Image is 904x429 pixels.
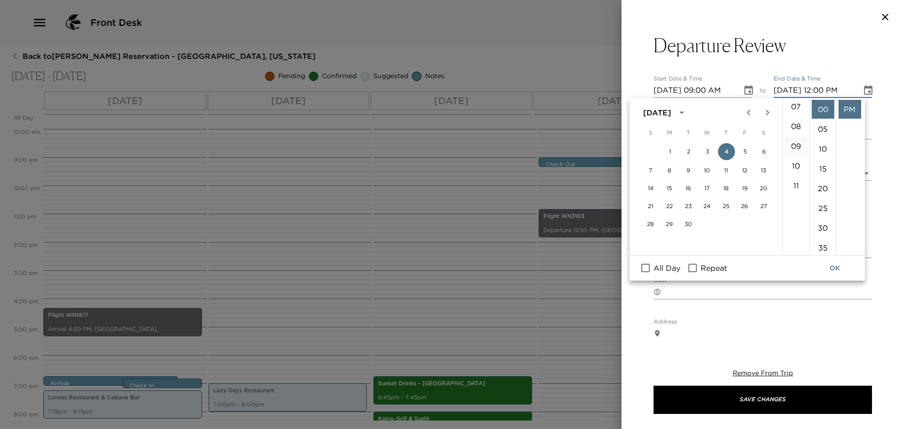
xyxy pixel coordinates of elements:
li: 10 hours [785,156,807,175]
ul: Select meridiem [836,98,863,255]
li: 15 minutes [812,159,834,178]
span: Repeat [701,262,727,274]
button: 23 [680,198,697,215]
button: 3 [699,143,716,160]
label: Address [654,318,677,326]
button: 9 [680,162,697,179]
button: 4 [718,143,735,160]
span: Friday [736,123,753,142]
button: 29 [661,216,678,233]
button: Save Changes [654,386,872,414]
span: Remove From Trip [733,369,793,377]
span: Sunday [642,123,659,142]
button: Previous month [739,103,758,122]
label: End Date & Time [774,75,821,83]
button: Remove From Trip [733,369,793,378]
button: Departure Review [654,34,872,57]
button: 22 [661,198,678,215]
button: 7 [642,162,659,179]
button: 20 [755,180,772,197]
div: [DATE] [643,107,671,118]
li: PM [839,100,861,119]
li: 35 minutes [812,238,834,257]
span: to [760,87,766,98]
button: 24 [699,198,716,215]
button: Next month [758,103,777,122]
span: Tuesday [680,123,697,142]
li: 7 hours [785,97,807,116]
button: 8 [661,162,678,179]
li: 8 hours [785,117,807,136]
button: 14 [642,180,659,197]
button: 6 [756,143,773,160]
button: 5 [737,143,754,160]
button: 30 [680,216,697,233]
button: 21 [642,198,659,215]
button: 16 [680,180,697,197]
button: Choose date, selected date is Sep 4, 2025 [739,81,758,100]
button: 28 [642,216,659,233]
li: 0 minutes [812,100,834,119]
span: Saturday [755,123,772,142]
button: 13 [755,162,772,179]
span: Thursday [718,123,734,142]
button: 18 [718,180,734,197]
ul: Select hours [783,98,809,255]
button: OK [820,259,850,277]
li: 11 hours [785,176,807,195]
button: 27 [755,198,772,215]
span: All Day [654,262,680,274]
button: 2 [680,143,697,160]
input: MM/DD/YYYY hh:mm aa [654,83,735,98]
li: 9 hours [785,137,807,155]
button: calendar view is open, switch to year view [674,105,690,121]
span: Monday [661,123,678,142]
input: MM/DD/YYYY hh:mm aa [774,83,856,98]
li: 30 minutes [812,219,834,237]
button: 10 [699,162,716,179]
label: Start Date & Time [654,75,702,83]
li: 10 minutes [812,139,834,158]
button: 25 [718,198,734,215]
button: 15 [661,180,678,197]
li: 5 minutes [812,120,834,138]
button: 26 [736,198,753,215]
li: 25 minutes [812,199,834,218]
button: 12 [736,162,753,179]
button: 11 [718,162,734,179]
ul: Select minutes [809,98,836,255]
button: 1 [662,143,678,160]
button: Choose date, selected date is Sep 4, 2025 [859,81,878,100]
button: 17 [699,180,716,197]
button: 19 [736,180,753,197]
h3: Departure Review [654,34,786,57]
span: Wednesday [699,123,716,142]
li: 20 minutes [812,179,834,198]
